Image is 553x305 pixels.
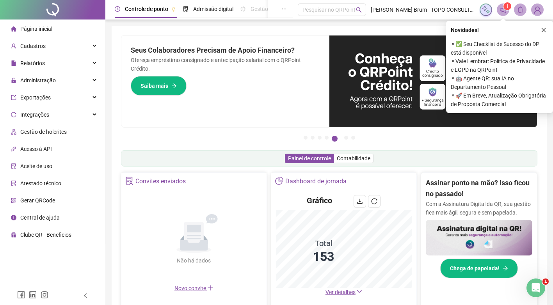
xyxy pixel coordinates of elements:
span: ⚬ 🤖 Agente QR: sua IA no Departamento Pessoal [451,74,548,91]
button: 2 [311,136,315,140]
span: Novidades ! [451,26,479,34]
div: Dashboard de jornada [285,175,347,188]
span: user-add [11,43,16,49]
button: 1 [304,136,308,140]
span: sun [240,6,246,12]
span: gift [11,232,16,238]
span: arrow-right [171,83,177,89]
span: Central de ajuda [20,215,60,221]
div: Convites enviados [135,175,186,188]
sup: 1 [503,2,511,10]
span: info-circle [11,215,16,220]
button: 6 [344,136,348,140]
span: Gerar QRCode [20,197,55,204]
span: Atestado técnico [20,180,61,186]
span: search [356,7,362,13]
span: solution [11,181,16,186]
button: 7 [351,136,355,140]
span: clock-circle [115,6,120,12]
span: Chega de papelada! [450,264,500,273]
button: Chega de papelada! [440,259,518,278]
span: Gestão de férias [251,6,290,12]
span: linkedin [29,291,37,299]
button: 3 [318,136,322,140]
span: download [357,198,363,204]
span: lock [11,78,16,83]
span: Gestão de holerites [20,129,67,135]
img: sparkle-icon.fc2bf0ac1784a2077858766a79e2daf3.svg [482,5,490,14]
span: file [11,60,16,66]
span: notification [500,6,507,13]
span: close [541,27,546,33]
span: ⚬ 🚀 Em Breve, Atualização Obrigatória de Proposta Comercial [451,91,548,108]
span: Admissão digital [193,6,233,12]
span: apartment [11,129,16,135]
p: Ofereça empréstimo consignado e antecipação salarial com o QRPoint Crédito. [131,56,320,73]
span: home [11,26,16,32]
span: ⚬ Vale Lembrar: Política de Privacidade e LGPD na QRPoint [451,57,548,74]
span: Aceite de uso [20,163,52,169]
span: audit [11,163,16,169]
span: Ver detalhes [325,289,356,295]
span: qrcode [11,198,16,203]
h2: Seus Colaboradores Precisam de Apoio Financeiro? [131,45,320,56]
span: Integrações [20,112,49,118]
h4: Gráfico [307,195,332,206]
span: Acesso à API [20,146,52,152]
span: pie-chart [275,177,283,185]
button: Saiba mais [131,76,187,96]
span: bell [517,6,524,13]
img: 87885 [532,4,543,16]
span: 1 [542,278,549,285]
span: plus [207,285,213,291]
div: Não há dados [158,256,230,265]
span: Administração [20,77,56,83]
span: left [83,293,88,298]
span: ⚬ ✅ Seu Checklist de Sucesso do DP está disponível [451,40,548,57]
span: Clube QR - Beneficios [20,232,71,238]
span: [PERSON_NAME] Brum - TOPO CONSULTORIA CONTABIL E APOIO EM NEGOCIOS SOCIEDADE SIMPLES [371,5,475,14]
span: file-done [183,6,188,12]
span: pushpin [171,7,176,12]
img: banner%2F11e687cd-1386-4cbd-b13b-7bd81425532d.png [329,35,537,127]
span: Saiba mais [140,82,168,90]
img: banner%2F02c71560-61a6-44d4-94b9-c8ab97240462.png [426,220,532,255]
span: sync [11,112,16,117]
span: solution [125,177,133,185]
span: Exportações [20,94,51,101]
span: Cadastros [20,43,46,49]
span: Contabilidade [337,155,370,161]
h2: Assinar ponto na mão? Isso ficou no passado! [426,177,532,200]
span: 1 [506,4,509,9]
button: 5 [332,136,338,142]
a: Ver detalhes down [325,289,362,295]
span: ellipsis [281,6,287,12]
iframe: Intercom live chat [526,278,545,297]
span: Controle de ponto [125,6,168,12]
span: arrow-right [503,266,508,271]
span: api [11,146,16,152]
span: export [11,95,16,100]
span: Página inicial [20,26,52,32]
span: facebook [17,291,25,299]
span: down [357,289,362,294]
span: Novo convite [174,285,213,291]
span: Painel de controle [288,155,331,161]
span: reload [371,198,377,204]
span: Relatórios [20,60,45,66]
span: instagram [41,291,48,299]
button: 4 [325,136,329,140]
p: Com a Assinatura Digital da QR, sua gestão fica mais ágil, segura e sem papelada. [426,200,532,217]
